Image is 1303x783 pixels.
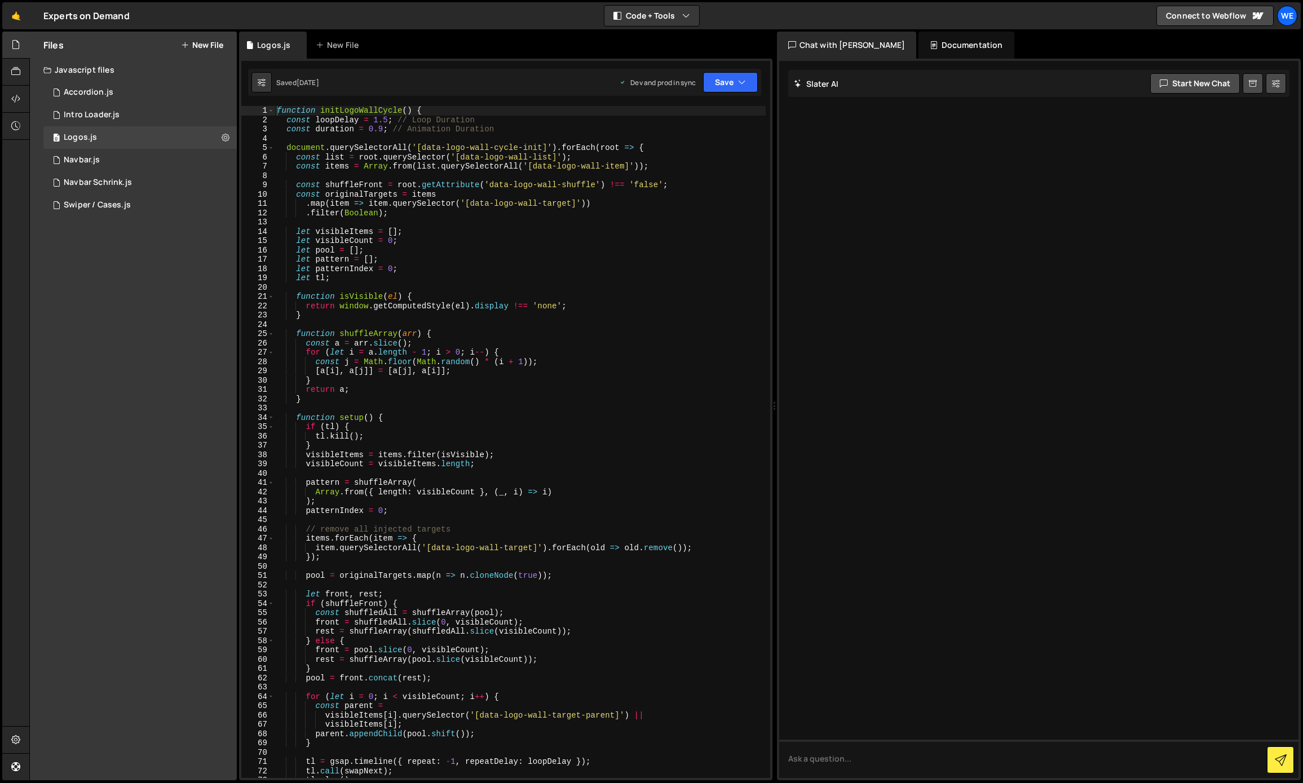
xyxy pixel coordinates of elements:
[241,701,275,711] div: 65
[241,515,275,525] div: 45
[241,590,275,599] div: 53
[604,6,699,26] button: Code + Tools
[241,255,275,264] div: 17
[181,41,223,50] button: New File
[241,543,275,553] div: 48
[241,395,275,404] div: 32
[241,292,275,302] div: 21
[241,683,275,692] div: 63
[241,264,275,274] div: 18
[241,450,275,460] div: 38
[241,534,275,543] div: 47
[241,366,275,376] div: 29
[241,302,275,311] div: 22
[241,478,275,488] div: 41
[241,674,275,683] div: 62
[53,134,60,143] span: 0
[703,72,758,92] button: Save
[276,78,319,87] div: Saved
[241,506,275,516] div: 44
[43,126,237,149] div: 16619/45260.js
[241,459,275,469] div: 39
[64,200,131,210] div: Swiper / Cases.js
[241,571,275,581] div: 51
[43,149,237,171] div: 16619/45615.js
[241,357,275,367] div: 28
[241,599,275,609] div: 54
[241,153,275,162] div: 6
[241,608,275,618] div: 55
[43,9,130,23] div: Experts on Demand
[241,376,275,386] div: 30
[241,329,275,339] div: 25
[43,81,237,104] div: 16619/45319.js
[241,422,275,432] div: 35
[241,748,275,758] div: 70
[64,87,113,98] div: Accordion.js
[241,413,275,423] div: 34
[64,110,120,120] div: Intro Loader.js
[316,39,363,51] div: New File
[241,171,275,181] div: 8
[241,385,275,395] div: 31
[241,162,275,171] div: 7
[241,339,275,348] div: 26
[257,39,290,51] div: Logos.js
[794,78,839,89] h2: Slater AI
[241,432,275,441] div: 36
[241,143,275,153] div: 5
[241,273,275,283] div: 19
[43,194,237,216] div: 16619/45258.js
[241,711,275,720] div: 66
[241,729,275,739] div: 68
[241,227,275,237] div: 14
[241,116,275,125] div: 2
[241,767,275,776] div: 72
[43,171,237,194] div: 16619/46378.js
[241,552,275,562] div: 49
[241,645,275,655] div: 59
[241,627,275,636] div: 57
[241,581,275,590] div: 52
[241,190,275,200] div: 10
[241,525,275,534] div: 46
[241,757,275,767] div: 71
[241,180,275,190] div: 9
[241,664,275,674] div: 61
[241,497,275,506] div: 43
[241,283,275,293] div: 20
[64,178,132,188] div: Navbar Schrink.js
[241,320,275,330] div: 24
[241,209,275,218] div: 12
[241,134,275,144] div: 4
[241,218,275,227] div: 13
[241,562,275,572] div: 50
[241,738,275,748] div: 69
[241,488,275,497] div: 42
[297,78,319,87] div: [DATE]
[30,59,237,81] div: Javascript files
[241,692,275,702] div: 64
[43,104,237,126] div: 16619/46753.js
[777,32,917,59] div: Chat with [PERSON_NAME]
[241,106,275,116] div: 1
[241,246,275,255] div: 16
[43,39,64,51] h2: Files
[918,32,1014,59] div: Documentation
[241,636,275,646] div: 58
[64,155,100,165] div: Navbar.js
[241,348,275,357] div: 27
[1277,6,1297,26] a: We
[241,404,275,413] div: 33
[241,199,275,209] div: 11
[2,2,30,29] a: 🤙
[241,236,275,246] div: 15
[241,125,275,134] div: 3
[241,618,275,627] div: 56
[64,132,97,143] div: Logos.js
[241,720,275,729] div: 67
[619,78,696,87] div: Dev and prod in sync
[241,469,275,479] div: 40
[1156,6,1274,26] a: Connect to Webflow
